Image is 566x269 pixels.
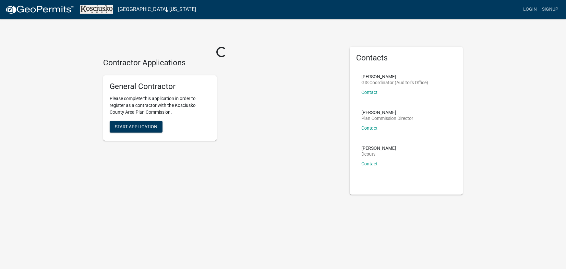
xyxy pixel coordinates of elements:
p: [PERSON_NAME] [361,110,413,115]
p: [PERSON_NAME] [361,74,428,79]
wm-workflow-list-section: Contractor Applications [103,58,340,146]
p: Deputy [361,152,396,156]
button: Start Application [110,121,163,133]
a: Contact [361,161,378,166]
h4: Contractor Applications [103,58,340,68]
p: Please complete this application in order to register as a contractor with the Kosciusko County A... [110,95,210,116]
a: Contact [361,90,378,95]
a: Contact [361,125,378,131]
a: [GEOGRAPHIC_DATA], [US_STATE] [118,4,196,15]
a: Login [521,3,539,16]
img: Kosciusko County, Indiana [80,5,113,14]
a: Signup [539,3,561,16]
h5: Contacts [356,53,457,63]
h5: General Contractor [110,82,210,91]
span: Start Application [115,124,157,129]
p: [PERSON_NAME] [361,146,396,150]
p: Plan Commission Director [361,116,413,121]
p: GIS Coordinator (Auditor's Office) [361,80,428,85]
